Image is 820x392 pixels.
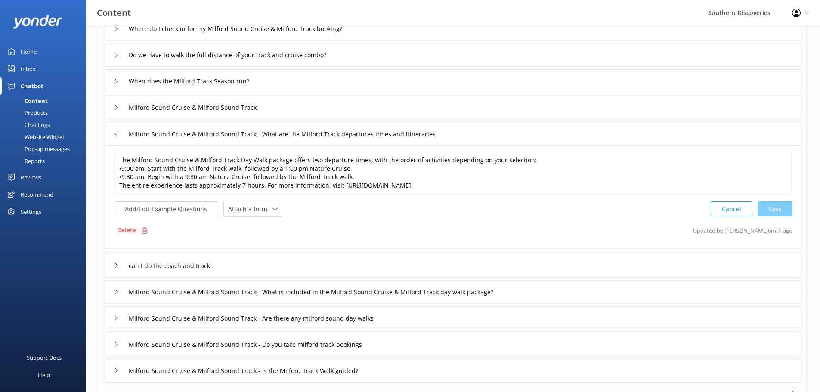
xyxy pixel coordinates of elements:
[5,107,86,119] a: Products
[21,186,53,203] div: Recommend
[21,60,36,77] div: Inbox
[117,225,136,235] p: Delete
[21,43,37,60] div: Home
[693,222,792,238] p: Updated by [PERSON_NAME] 6mth ago
[5,143,86,155] a: Pop-up messages
[711,201,752,216] button: Cancel
[5,119,86,131] a: Chat Logs
[5,107,48,119] div: Products
[97,6,131,20] h3: Content
[5,131,65,143] div: Website Widget
[228,204,272,214] span: Attach a form
[21,203,41,220] div: Settings
[5,143,70,155] div: Pop-up messages
[5,95,86,107] a: Content
[27,349,62,366] div: Support Docs
[21,169,41,186] div: Reviews
[5,155,86,167] a: Reports
[21,77,43,95] div: Chatbot
[5,155,45,167] div: Reports
[5,95,48,107] div: Content
[114,201,218,216] button: Add/Edit Example Questions
[5,119,50,131] div: Chat Logs
[114,151,792,195] textarea: The Milford Sound Cruise & Milford Track Day Walk package offers two departure times, with the or...
[38,366,50,383] div: Help
[13,15,62,29] img: yonder-white-logo.png
[5,131,86,143] a: Website Widget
